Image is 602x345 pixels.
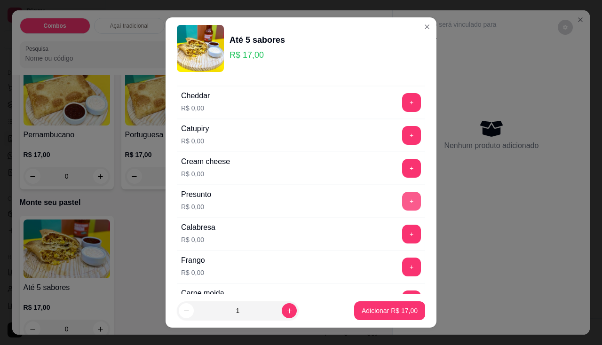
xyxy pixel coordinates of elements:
[402,93,421,112] button: add
[181,222,215,233] div: Calabresa
[402,126,421,145] button: add
[181,288,224,299] div: Carne moida
[420,19,435,34] button: Close
[402,258,421,276] button: add
[402,159,421,178] button: add
[362,306,418,315] p: Adicionar R$ 17,00
[181,90,210,102] div: Cheddar
[181,123,209,134] div: Catupiry
[282,303,297,318] button: increase-product-quantity
[402,192,421,211] button: add
[402,225,421,243] button: add
[181,235,215,244] p: R$ 0,00
[181,268,205,277] p: R$ 0,00
[177,25,224,72] img: product-image
[181,169,230,179] p: R$ 0,00
[354,301,425,320] button: Adicionar R$ 17,00
[181,202,211,212] p: R$ 0,00
[230,48,285,62] p: R$ 17,00
[230,33,285,47] div: Até 5 sabores
[181,103,210,113] p: R$ 0,00
[181,255,205,266] div: Frango
[181,189,211,200] div: Presunto
[179,303,194,318] button: decrease-product-quantity
[181,156,230,167] div: Cream cheese
[402,290,421,309] button: add
[181,136,209,146] p: R$ 0,00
